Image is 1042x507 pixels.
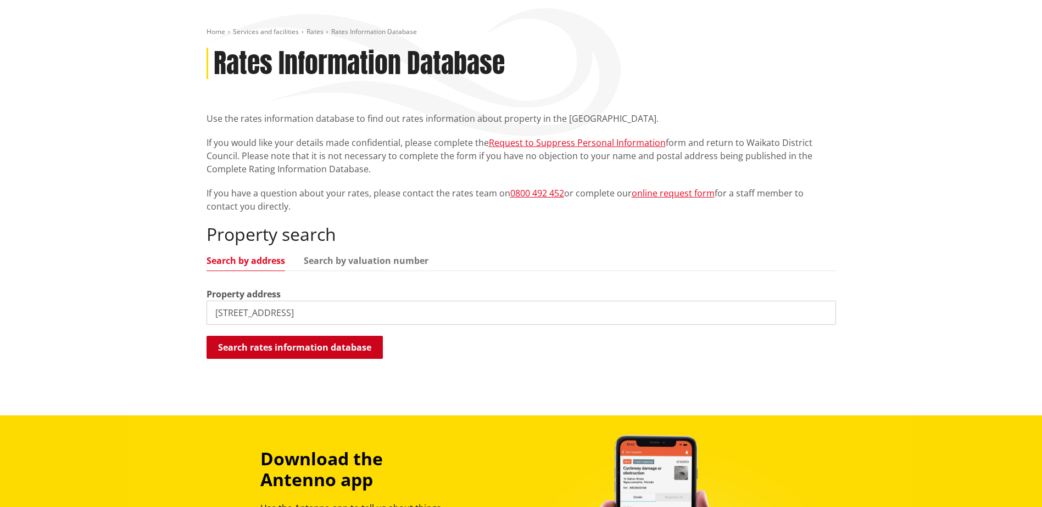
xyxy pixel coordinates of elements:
a: Rates [307,27,324,36]
label: Property address [207,288,281,301]
h3: Download the Antenno app [260,448,459,491]
p: Use the rates information database to find out rates information about property in the [GEOGRAPHI... [207,112,836,125]
a: Home [207,27,225,36]
p: If you would like your details made confidential, please complete the form and return to Waikato ... [207,136,836,176]
a: Search by valuation number [304,256,428,265]
input: e.g. Duke Street NGARUAWAHIA [207,301,836,325]
a: Search by address [207,256,285,265]
a: online request form [632,187,715,199]
button: Search rates information database [207,336,383,359]
a: 0800 492 452 [510,187,564,199]
h2: Property search [207,224,836,245]
span: Rates Information Database [331,27,417,36]
a: Services and facilities [233,27,299,36]
a: Request to Suppress Personal Information [489,137,666,149]
nav: breadcrumb [207,27,836,37]
p: If you have a question about your rates, please contact the rates team on or complete our for a s... [207,187,836,213]
h1: Rates Information Database [214,48,505,80]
